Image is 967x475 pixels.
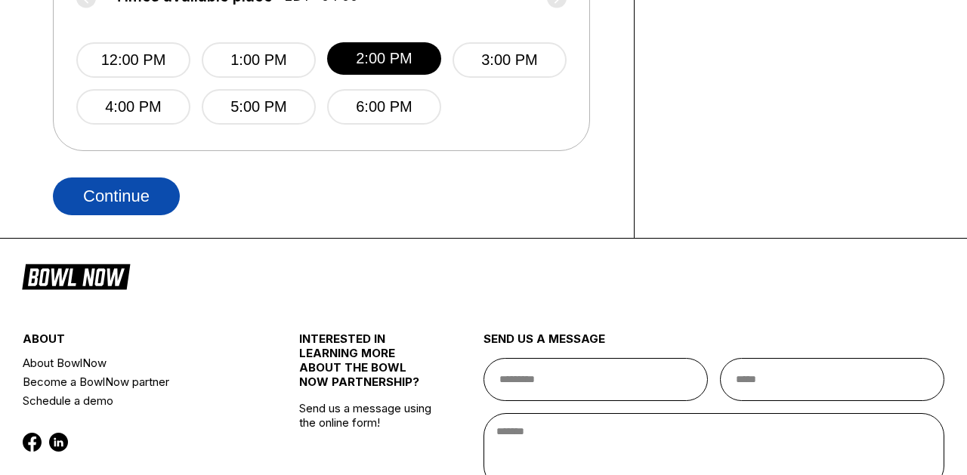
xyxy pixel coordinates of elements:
[483,332,944,358] div: send us a message
[76,42,190,78] button: 12:00 PM
[327,89,441,125] button: 6:00 PM
[23,332,253,353] div: about
[23,372,253,391] a: Become a BowlNow partner
[327,42,441,75] button: 2:00 PM
[23,391,253,410] a: Schedule a demo
[453,42,567,78] button: 3:00 PM
[299,332,437,401] div: INTERESTED IN LEARNING MORE ABOUT THE BOWL NOW PARTNERSHIP?
[76,89,190,125] button: 4:00 PM
[53,177,180,215] button: Continue
[23,353,253,372] a: About BowlNow
[202,42,316,78] button: 1:00 PM
[202,89,316,125] button: 5:00 PM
